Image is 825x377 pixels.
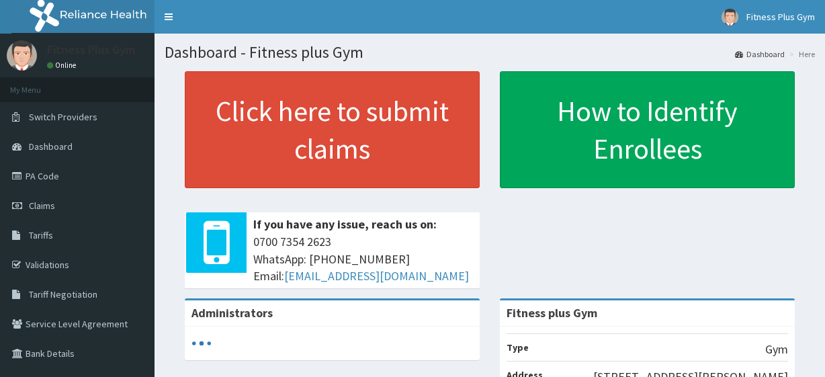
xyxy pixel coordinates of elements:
a: Online [47,60,79,70]
span: Switch Providers [29,111,97,123]
b: Type [507,341,529,353]
h1: Dashboard - Fitness plus Gym [165,44,815,61]
span: Claims [29,200,55,212]
a: Dashboard [735,48,785,60]
img: User Image [7,40,37,71]
span: 0700 7354 2623 WhatsApp: [PHONE_NUMBER] Email: [253,233,473,285]
b: If you have any issue, reach us on: [253,216,437,232]
a: How to Identify Enrollees [500,71,795,188]
a: [EMAIL_ADDRESS][DOMAIN_NAME] [284,268,469,284]
span: Tariffs [29,229,53,241]
span: Dashboard [29,140,73,153]
span: Tariff Negotiation [29,288,97,300]
p: Fitness Plus Gym [47,44,135,56]
a: Click here to submit claims [185,71,480,188]
svg: audio-loading [191,333,212,353]
strong: Fitness plus Gym [507,305,597,321]
li: Here [786,48,815,60]
b: Administrators [191,305,273,321]
span: Fitness Plus Gym [746,11,815,23]
img: User Image [722,9,738,26]
p: Gym [765,341,788,358]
